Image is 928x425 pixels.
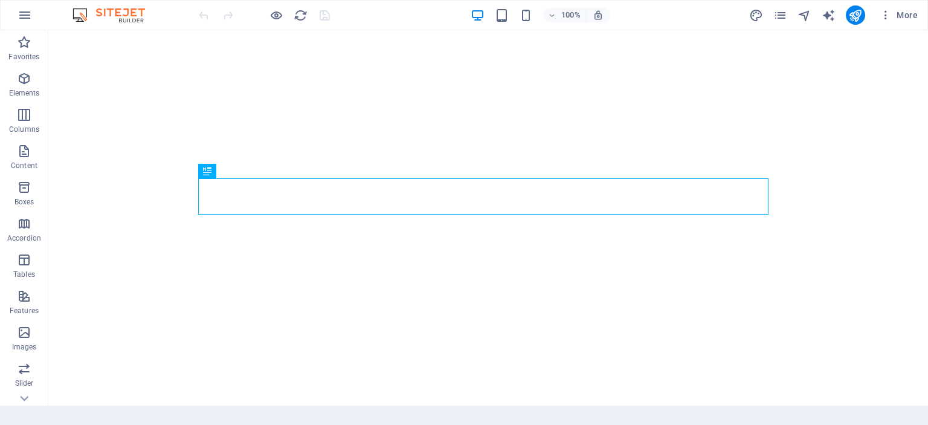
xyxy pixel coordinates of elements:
[15,378,34,388] p: Slider
[797,8,812,22] button: navigator
[848,8,862,22] i: Publish
[749,8,764,22] button: design
[14,197,34,207] p: Boxes
[293,8,308,22] button: reload
[11,161,37,170] p: Content
[773,8,788,22] button: pages
[543,8,586,22] button: 100%
[269,8,283,22] button: Click here to leave preview mode and continue editing
[875,5,923,25] button: More
[9,125,39,134] p: Columns
[9,88,40,98] p: Elements
[69,8,160,22] img: Editor Logo
[773,8,787,22] i: Pages (Ctrl+Alt+S)
[593,10,604,21] i: On resize automatically adjust zoom level to fit chosen device.
[7,233,41,243] p: Accordion
[846,5,865,25] button: publish
[822,8,836,22] button: text_generator
[12,342,37,352] p: Images
[561,8,581,22] h6: 100%
[13,270,35,279] p: Tables
[880,9,918,21] span: More
[749,8,763,22] i: Design (Ctrl+Alt+Y)
[294,8,308,22] i: Reload page
[797,8,811,22] i: Navigator
[8,52,39,62] p: Favorites
[822,8,836,22] i: AI Writer
[10,306,39,316] p: Features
